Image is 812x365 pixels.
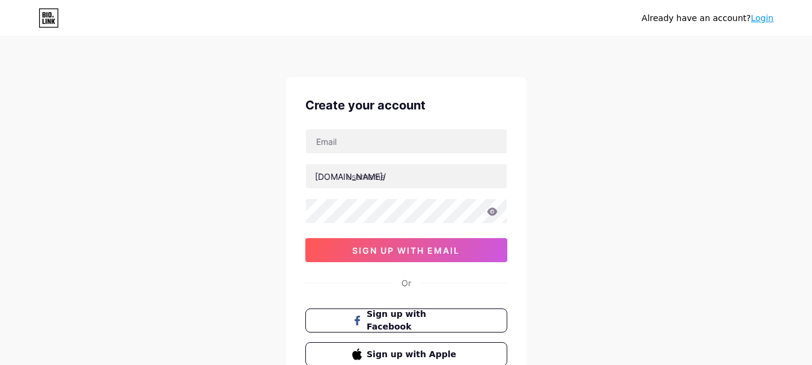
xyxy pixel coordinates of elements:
[401,277,411,289] div: Or
[642,12,774,25] div: Already have an account?
[305,96,507,114] div: Create your account
[367,348,460,361] span: Sign up with Apple
[367,308,460,333] span: Sign up with Facebook
[751,13,774,23] a: Login
[306,164,507,188] input: username
[315,170,386,183] div: [DOMAIN_NAME]/
[305,308,507,333] button: Sign up with Facebook
[306,129,507,153] input: Email
[352,245,460,256] span: sign up with email
[305,238,507,262] button: sign up with email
